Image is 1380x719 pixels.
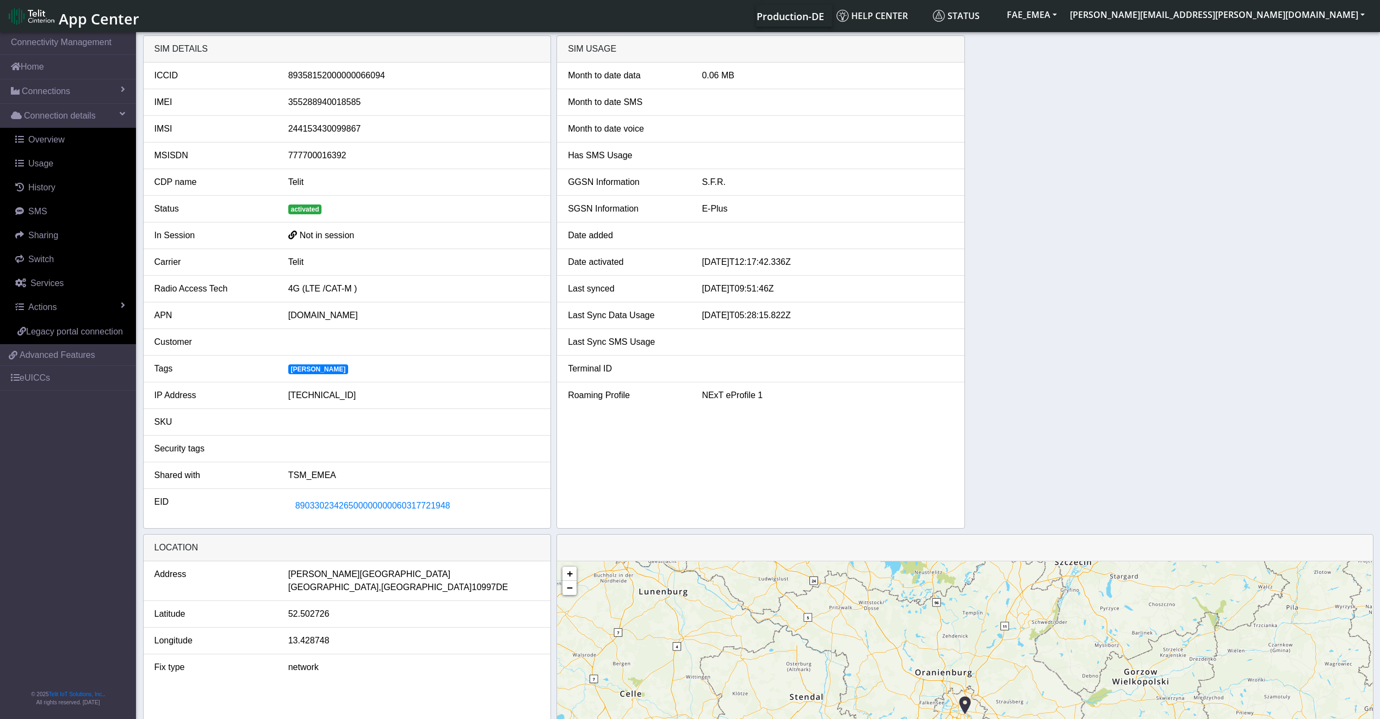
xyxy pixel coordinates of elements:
[28,207,47,216] span: SMS
[144,535,551,561] div: LOCATION
[280,122,548,135] div: 244153430099867
[560,122,694,135] div: Month to date voice
[146,96,280,109] div: IMEI
[694,282,961,295] div: [DATE]T09:51:46Z
[59,9,139,29] span: App Center
[694,256,961,269] div: [DATE]T12:17:42.336Z
[280,96,548,109] div: 355288940018585
[560,309,694,322] div: Last Sync Data Usage
[472,581,496,594] span: 10997
[933,10,980,22] span: Status
[28,135,65,144] span: Overview
[560,69,694,82] div: Month to date data
[560,176,694,189] div: GGSN Information
[837,10,908,22] span: Help center
[24,109,96,122] span: Connection details
[280,149,548,162] div: 777700016392
[929,5,1000,27] a: Status
[560,389,694,402] div: Roaming Profile
[4,224,136,247] a: Sharing
[300,231,355,240] span: Not in session
[557,36,964,63] div: SIM Usage
[146,661,280,674] div: Fix type
[288,204,322,214] span: activated
[20,349,95,362] span: Advanced Features
[146,202,280,215] div: Status
[694,309,961,322] div: [DATE]T05:28:15.822Z
[280,608,548,621] div: 52.502726
[288,470,336,480] span: TSM_EMEA
[694,69,961,82] div: 0.06 MB
[280,634,548,647] div: 13.428748
[4,176,136,200] a: History
[144,36,551,63] div: SIM details
[146,122,280,135] div: IMSI
[288,581,381,594] span: [GEOGRAPHIC_DATA],
[146,282,280,295] div: Radio Access Tech
[560,256,694,269] div: Date activated
[1063,5,1371,24] button: [PERSON_NAME][EMAIL_ADDRESS][PERSON_NAME][DOMAIN_NAME]
[560,202,694,215] div: SGSN Information
[280,69,548,82] div: 89358152000000066094
[280,309,548,322] div: [DOMAIN_NAME]
[280,176,548,189] div: Telit
[146,634,280,647] div: Longitude
[4,152,136,176] a: Usage
[560,96,694,109] div: Month to date SMS
[146,495,280,516] div: EID
[28,302,57,312] span: Actions
[560,336,694,349] div: Last Sync SMS Usage
[280,661,548,674] div: network
[560,229,694,242] div: Date added
[146,362,280,375] div: Tags
[26,327,123,336] span: Legacy portal connection
[146,309,280,322] div: APN
[9,4,138,28] a: App Center
[146,389,280,402] div: IP Address
[146,69,280,82] div: ICCID
[4,271,136,295] a: Services
[22,85,70,98] span: Connections
[288,364,348,374] span: [PERSON_NAME]
[756,5,824,27] a: Your current platform instance
[496,581,508,594] span: DE
[146,176,280,189] div: CDP name
[757,10,824,23] span: Production-DE
[28,255,54,264] span: Switch
[560,282,694,295] div: Last synced
[288,495,457,516] button: 89033023426500000000060317721948
[30,278,64,288] span: Services
[280,256,548,269] div: Telit
[146,149,280,162] div: MSISDN
[933,10,945,22] img: status.svg
[146,229,280,242] div: In Session
[295,501,450,510] span: 89033023426500000000060317721948
[288,568,450,581] span: [PERSON_NAME][GEOGRAPHIC_DATA]
[381,581,472,594] span: [GEOGRAPHIC_DATA]
[28,231,58,240] span: Sharing
[837,10,849,22] img: knowledge.svg
[562,581,577,595] a: Zoom out
[4,128,136,152] a: Overview
[146,568,280,594] div: Address
[4,295,136,319] a: Actions
[146,442,280,455] div: Security tags
[560,149,694,162] div: Has SMS Usage
[9,8,54,25] img: logo-telit-cinterion-gw-new.png
[146,256,280,269] div: Carrier
[694,176,961,189] div: S.F.R.
[694,202,961,215] div: E-Plus
[4,200,136,224] a: SMS
[146,336,280,349] div: Customer
[1000,5,1063,24] button: FAE_EMEA
[28,183,55,192] span: History
[832,5,929,27] a: Help center
[694,389,961,402] div: NExT eProfile 1
[146,416,280,429] div: SKU
[280,282,548,295] div: 4G (LTE /CAT-M )
[146,608,280,621] div: Latitude
[4,247,136,271] a: Switch
[146,469,280,482] div: Shared with
[560,362,694,375] div: Terminal ID
[562,567,577,581] a: Zoom in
